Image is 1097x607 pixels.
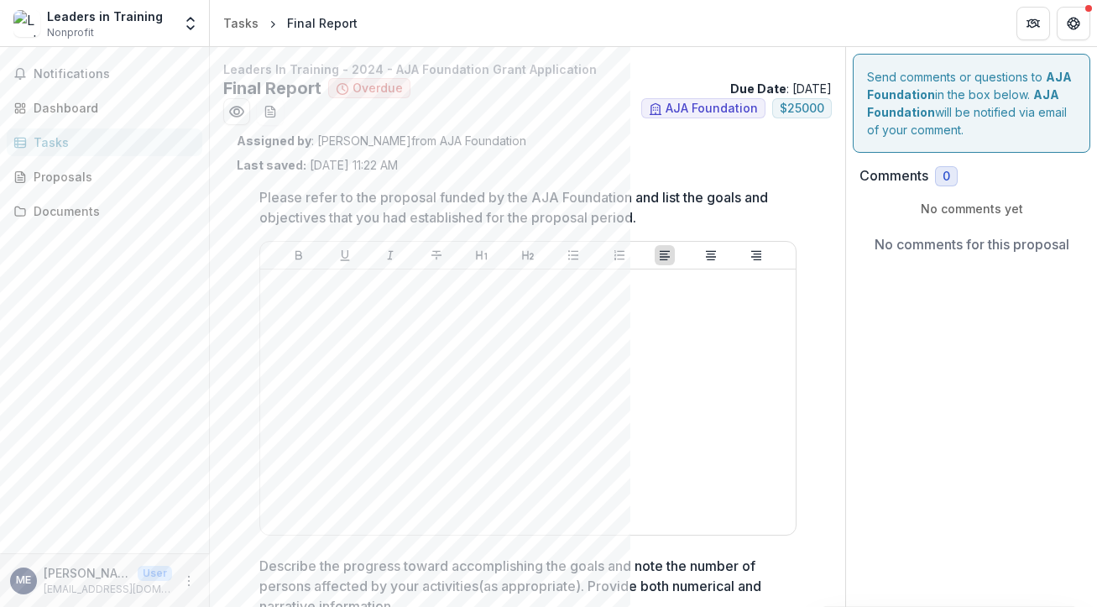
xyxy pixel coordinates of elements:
button: Align Center [701,245,721,265]
div: Leaders in Training [47,8,163,25]
button: Align Right [746,245,766,265]
strong: Last saved: [237,158,306,172]
button: Heading 2 [518,245,538,265]
button: Strike [426,245,447,265]
p: : [DATE] [730,80,832,97]
button: Ordered List [609,245,629,265]
a: Dashboard [7,94,202,122]
img: Leaders in Training [13,10,40,37]
div: Proposals [34,168,189,186]
p: No comments yet [859,200,1084,217]
button: Partners [1016,7,1050,40]
span: Nonprofit [47,25,94,40]
div: Dashboard [34,99,189,117]
button: Notifications [7,60,202,87]
div: Documents [34,202,189,220]
button: Bold [289,245,309,265]
div: Final Report [287,14,358,32]
p: [PERSON_NAME] [44,564,131,582]
a: Documents [7,197,202,225]
div: Monica Elenes [16,575,31,586]
p: Leaders In Training - 2024 - AJA Foundation Grant Application [223,60,832,78]
div: Send comments or questions to in the box below. will be notified via email of your comment. [853,54,1090,153]
h2: Final Report [223,78,321,98]
div: Tasks [34,133,189,151]
button: Italicize [380,245,400,265]
a: Tasks [217,11,265,35]
span: Notifications [34,67,196,81]
p: [DATE] 11:22 AM [237,156,398,174]
p: [EMAIL_ADDRESS][DOMAIN_NAME] [44,582,172,597]
button: download-word-button [257,98,284,125]
p: : [PERSON_NAME] from AJA Foundation [237,132,818,149]
span: $ 25000 [780,102,824,116]
span: 0 [943,170,950,184]
p: User [138,566,172,581]
p: No comments for this proposal [875,234,1069,254]
button: Preview 1109ca50-84a6-4300-915a-aacaa99199b8.pdf [223,98,250,125]
button: Heading 1 [472,245,492,265]
span: Overdue [353,81,403,96]
button: Bullet List [563,245,583,265]
span: AJA Foundation [666,102,758,116]
a: Tasks [7,128,202,156]
strong: Assigned by [237,133,311,148]
button: Align Left [655,245,675,265]
button: More [179,571,199,591]
h2: Comments [859,168,928,184]
button: Open entity switcher [179,7,202,40]
strong: Due Date [730,81,786,96]
p: Please refer to the proposal funded by the AJA Foundation and list the goals and objectives that ... [259,187,786,228]
a: Proposals [7,163,202,191]
nav: breadcrumb [217,11,364,35]
button: Get Help [1057,7,1090,40]
button: Underline [335,245,355,265]
div: Tasks [223,14,259,32]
